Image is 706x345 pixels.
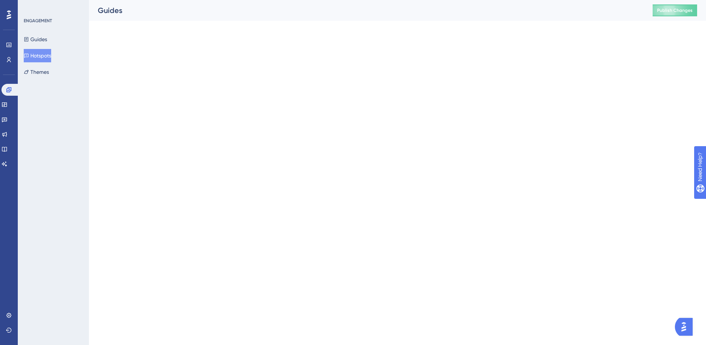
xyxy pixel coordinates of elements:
[24,49,51,62] button: Hotspots
[98,5,634,16] div: Guides
[653,4,697,16] button: Publish Changes
[17,2,46,11] span: Need Help?
[675,316,697,338] iframe: UserGuiding AI Assistant Launcher
[657,7,693,13] span: Publish Changes
[24,65,49,79] button: Themes
[24,33,47,46] button: Guides
[24,18,52,24] div: ENGAGEMENT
